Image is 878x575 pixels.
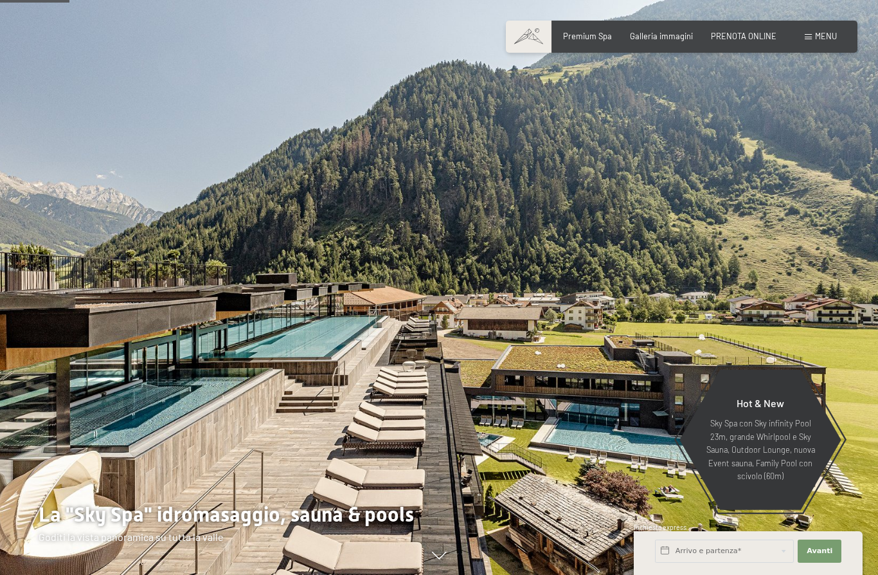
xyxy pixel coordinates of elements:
[563,31,612,41] a: Premium Spa
[807,546,832,556] span: Avanti
[634,524,686,531] span: Richiesta express
[737,397,784,409] span: Hot & New
[798,540,841,563] button: Avanti
[630,31,693,41] a: Galleria immagini
[815,31,837,41] span: Menu
[704,417,816,482] p: Sky Spa con Sky infinity Pool 23m, grande Whirlpool e Sky Sauna, Outdoor Lounge, nuova Event saun...
[711,31,776,41] a: PRENOTA ONLINE
[679,369,842,511] a: Hot & New Sky Spa con Sky infinity Pool 23m, grande Whirlpool e Sky Sauna, Outdoor Lounge, nuova ...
